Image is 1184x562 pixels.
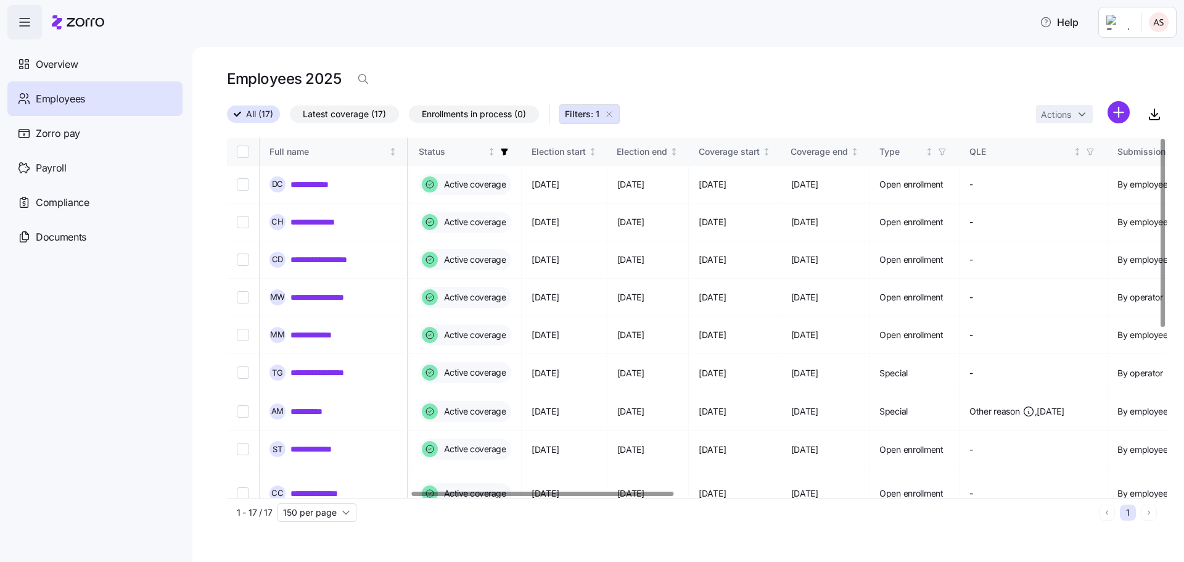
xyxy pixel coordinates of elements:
[960,431,1108,468] td: -
[269,145,387,159] div: Full name
[617,405,644,418] span: [DATE]
[532,254,559,266] span: [DATE]
[440,291,506,304] span: Active coverage
[960,354,1108,392] td: -
[960,204,1108,241] td: -
[7,220,183,254] a: Documents
[388,147,397,156] div: Not sorted
[237,216,249,228] input: Select record 2
[440,487,506,500] span: Active coverage
[699,444,726,456] span: [DATE]
[791,254,818,266] span: [DATE]
[237,254,249,266] input: Select record 3
[1117,216,1168,228] span: By employee
[532,178,559,191] span: [DATE]
[419,145,485,159] div: Status
[879,178,943,191] span: Open enrollment
[532,291,559,304] span: [DATE]
[487,147,496,156] div: Not sorted
[440,443,506,455] span: Active coverage
[440,254,506,266] span: Active coverage
[440,366,506,379] span: Active coverage
[960,166,1108,204] td: -
[879,254,943,266] span: Open enrollment
[532,216,559,228] span: [DATE]
[271,407,284,415] span: A M
[617,178,644,191] span: [DATE]
[272,255,284,263] span: C D
[791,329,818,341] span: [DATE]
[960,468,1108,519] td: -
[237,506,273,519] span: 1 - 17 / 17
[1117,329,1168,341] span: By employee
[879,291,943,304] span: Open enrollment
[270,331,285,339] span: M M
[879,444,943,456] span: Open enrollment
[36,160,67,176] span: Payroll
[36,195,89,210] span: Compliance
[670,147,678,156] div: Not sorted
[925,147,934,156] div: Not sorted
[7,47,183,81] a: Overview
[879,487,943,500] span: Open enrollment
[246,106,273,122] span: All (17)
[960,316,1108,354] td: -
[522,138,607,166] th: Election startNot sorted
[791,145,849,159] div: Coverage end
[1099,505,1115,521] button: Previous page
[791,178,818,191] span: [DATE]
[409,138,522,166] th: StatusNot sorted
[36,91,85,107] span: Employees
[237,443,249,455] input: Select record 8
[617,145,668,159] div: Election end
[440,405,506,418] span: Active coverage
[588,147,597,156] div: Not sorted
[1108,101,1130,123] svg: add icon
[869,138,960,166] th: TypeNot sorted
[1037,405,1064,418] span: [DATE]
[1120,505,1136,521] button: 1
[879,405,908,418] span: Special
[1117,367,1163,379] span: By operator
[879,216,943,228] span: Open enrollment
[271,218,284,226] span: C H
[699,329,726,341] span: [DATE]
[699,145,760,159] div: Coverage start
[1030,10,1088,35] button: Help
[791,216,818,228] span: [DATE]
[1141,505,1157,521] button: Next page
[303,106,386,122] span: Latest coverage (17)
[1117,291,1163,304] span: By operator
[1117,254,1168,266] span: By employee
[699,487,726,500] span: [DATE]
[271,489,284,497] span: C C
[969,145,1071,159] div: QLE
[7,116,183,151] a: Zorro pay
[1041,110,1071,119] span: Actions
[699,178,726,191] span: [DATE]
[1117,487,1168,500] span: By employee
[879,329,943,341] span: Open enrollment
[532,444,559,456] span: [DATE]
[237,146,249,158] input: Select all records
[36,229,86,245] span: Documents
[565,108,599,120] span: Filters: 1
[699,254,726,266] span: [DATE]
[237,178,249,191] input: Select record 1
[969,405,1064,418] span: Other reason ,
[237,366,249,379] input: Select record 6
[36,126,80,141] span: Zorro pay
[617,487,644,500] span: [DATE]
[960,241,1108,279] td: -
[791,367,818,379] span: [DATE]
[617,291,644,304] span: [DATE]
[791,405,818,418] span: [DATE]
[617,254,644,266] span: [DATE]
[879,145,923,159] div: Type
[272,369,283,377] span: T G
[1036,105,1093,123] button: Actions
[960,138,1108,166] th: QLENot sorted
[1117,405,1168,418] span: By employee
[699,405,726,418] span: [DATE]
[781,138,870,166] th: Coverage endNot sorted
